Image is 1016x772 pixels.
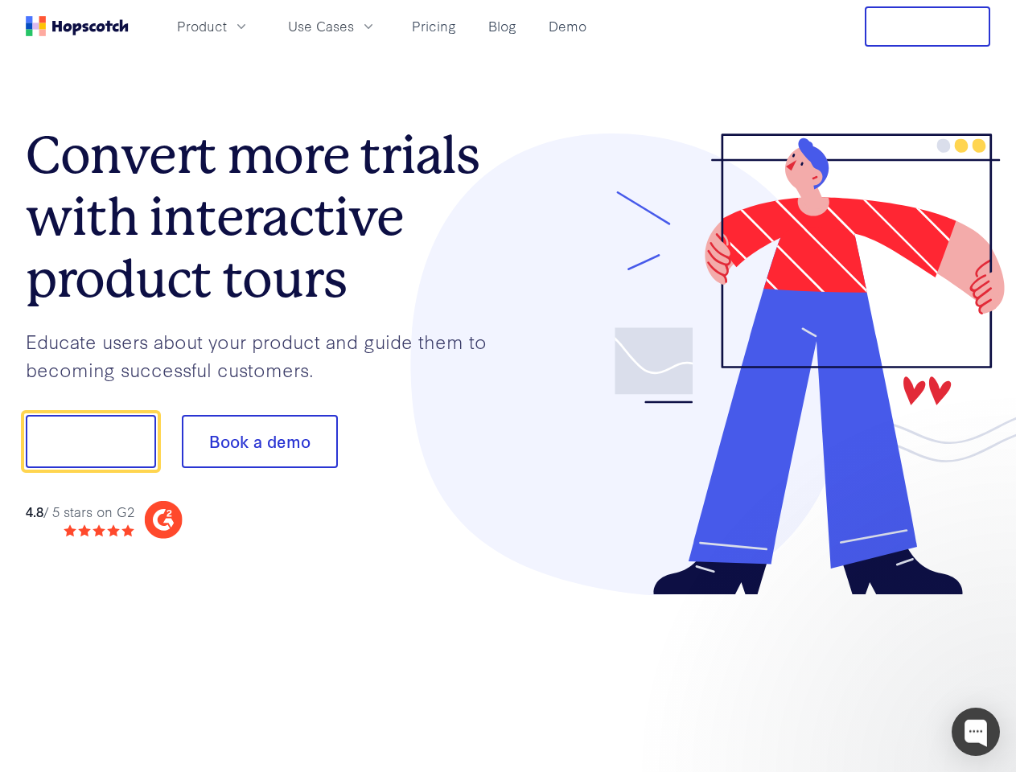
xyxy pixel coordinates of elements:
p: Educate users about your product and guide them to becoming successful customers. [26,327,508,383]
span: Use Cases [288,16,354,36]
a: Demo [542,13,593,39]
a: Pricing [405,13,463,39]
button: Book a demo [182,415,338,468]
a: Blog [482,13,523,39]
button: Show me! [26,415,156,468]
button: Product [167,13,259,39]
span: Product [177,16,227,36]
strong: 4.8 [26,502,43,520]
h1: Convert more trials with interactive product tours [26,125,508,310]
div: / 5 stars on G2 [26,502,134,522]
button: Use Cases [278,13,386,39]
a: Home [26,16,129,36]
button: Free Trial [865,6,990,47]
